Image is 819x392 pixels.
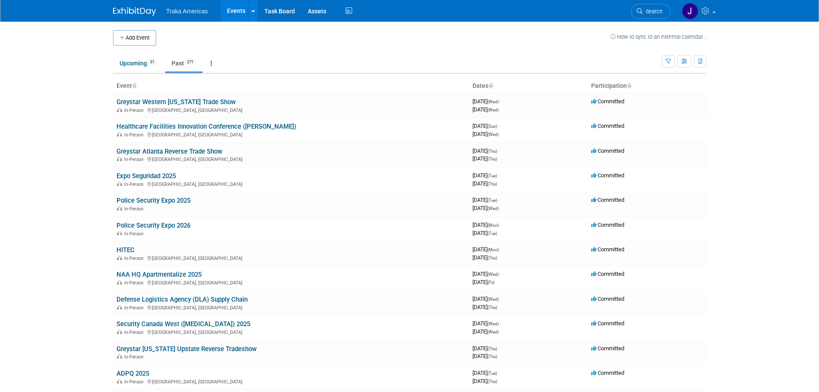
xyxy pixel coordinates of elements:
span: (Tue) [488,173,497,178]
div: [GEOGRAPHIC_DATA], [GEOGRAPHIC_DATA] [117,279,466,286]
span: Committed [591,148,624,154]
img: In-Person Event [117,157,122,161]
span: (Tue) [488,198,497,203]
a: Past271 [165,55,202,71]
a: Upcoming31 [113,55,163,71]
span: [DATE] [472,370,500,376]
span: Committed [591,98,624,105]
div: [GEOGRAPHIC_DATA], [GEOGRAPHIC_DATA] [117,304,466,311]
span: [DATE] [472,296,501,302]
span: In-Person [124,108,146,113]
span: Search [643,8,663,15]
span: Committed [591,370,624,376]
span: In-Person [124,330,146,335]
span: - [500,246,501,253]
img: In-Person Event [117,280,122,284]
a: Police Security Expo 2025 [117,197,190,204]
span: - [498,172,500,179]
span: [DATE] [472,271,501,277]
span: Committed [591,320,624,327]
img: In-Person Event [117,256,122,260]
a: Police Security Expo 2026 [117,222,190,229]
span: Committed [591,296,624,302]
span: (Thu) [488,305,497,310]
span: [DATE] [472,131,499,137]
div: [GEOGRAPHIC_DATA], [GEOGRAPHIC_DATA] [117,328,466,335]
a: Greystar Atlanta Reverse Trade Show [117,148,222,155]
th: Participation [588,79,706,93]
span: 271 [184,59,196,65]
img: In-Person Event [117,379,122,383]
span: (Thu) [488,256,497,260]
a: Sort by Participation Type [627,82,631,89]
span: [DATE] [472,246,501,253]
span: (Tue) [488,371,497,376]
a: NAA HQ Apartmentalize 2025 [117,271,202,278]
span: [DATE] [472,123,500,129]
span: Committed [591,197,624,203]
span: [DATE] [472,172,500,179]
span: (Wed) [488,330,499,334]
span: (Thu) [488,379,497,384]
img: In-Person Event [117,305,122,309]
span: - [500,296,501,302]
span: Committed [591,246,624,253]
span: - [500,222,501,228]
span: Committed [591,172,624,179]
th: Dates [469,79,588,93]
span: Committed [591,123,624,129]
div: [GEOGRAPHIC_DATA], [GEOGRAPHIC_DATA] [117,180,466,187]
span: [DATE] [472,106,499,113]
span: [DATE] [472,320,501,327]
span: [DATE] [472,197,500,203]
span: Committed [591,271,624,277]
span: (Thu) [488,182,497,186]
span: - [498,148,500,154]
a: Expo Seguridad 2025 [117,172,176,180]
span: (Sun) [488,124,497,129]
span: [DATE] [472,279,494,285]
a: How to sync to an external calendar... [610,34,706,40]
span: [DATE] [472,222,501,228]
div: [GEOGRAPHIC_DATA], [GEOGRAPHIC_DATA] [117,131,466,138]
span: (Tue) [488,231,497,236]
img: In-Person Event [117,330,122,334]
span: [DATE] [472,180,497,187]
span: (Mon) [488,247,499,252]
a: HITEC [117,246,135,254]
span: In-Person [124,132,146,138]
span: Committed [591,345,624,352]
span: (Wed) [488,297,499,302]
span: Committed [591,222,624,228]
span: (Wed) [488,272,499,277]
div: [GEOGRAPHIC_DATA], [GEOGRAPHIC_DATA] [117,155,466,162]
a: Defense Logistics Agency (DLA) Supply Chain [117,296,248,303]
span: Traka Americas [166,8,208,15]
button: Add Event [113,30,156,46]
span: - [498,197,500,203]
a: Greystar [US_STATE] Upstate Reverse Tradeshow [117,345,257,353]
img: In-Person Event [117,132,122,136]
span: [DATE] [472,254,497,261]
span: [DATE] [472,98,501,105]
span: (Mon) [488,223,499,228]
span: [DATE] [472,155,497,162]
img: In-Person Event [117,354,122,358]
div: [GEOGRAPHIC_DATA], [GEOGRAPHIC_DATA] [117,106,466,113]
a: ADPQ 2025 [117,370,149,377]
span: In-Person [124,231,146,237]
span: 31 [147,59,157,65]
span: In-Person [124,354,146,360]
span: In-Person [124,206,146,212]
span: In-Person [124,305,146,311]
th: Event [113,79,469,93]
div: [GEOGRAPHIC_DATA], [GEOGRAPHIC_DATA] [117,254,466,261]
span: - [498,345,500,352]
span: (Wed) [488,321,499,326]
img: ExhibitDay [113,7,156,16]
a: Search [631,4,671,19]
img: Jamie Saenz [682,3,698,19]
span: (Thu) [488,149,497,154]
span: (Thu) [488,354,497,359]
span: (Wed) [488,108,499,112]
